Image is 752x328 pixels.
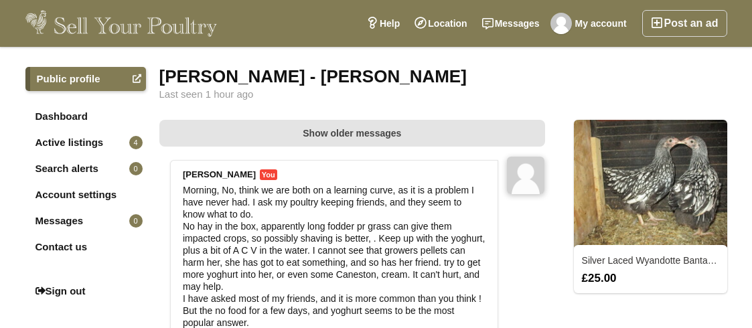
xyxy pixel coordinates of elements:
a: Messages [475,10,547,37]
a: Post an ad [642,10,727,37]
a: Search alerts0 [25,157,146,181]
span: 0 [129,162,143,175]
a: Contact us [25,235,146,259]
span: You [260,169,277,180]
a: Account settings [25,183,146,207]
a: Sign out [25,279,146,303]
a: Location [407,10,474,37]
a: Public profile [25,67,146,91]
span: Show older messages [303,128,401,139]
img: 2925_thumbnail.jpg [574,120,727,248]
div: £25.00 [575,272,726,284]
a: My account [547,10,634,37]
a: Dashboard [25,104,146,129]
a: Help [359,10,407,37]
div: [PERSON_NAME] - [PERSON_NAME] [159,67,727,86]
strong: [PERSON_NAME] [183,169,256,179]
a: Messages0 [25,209,146,233]
a: Active listings4 [25,131,146,155]
span: 0 [129,214,143,228]
img: Carol Connor [550,13,572,34]
img: Sell Your Poultry [25,10,218,37]
div: Last seen 1 hour ago [159,89,727,100]
span: 4 [129,136,143,149]
img: Carol Connor [507,157,544,194]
